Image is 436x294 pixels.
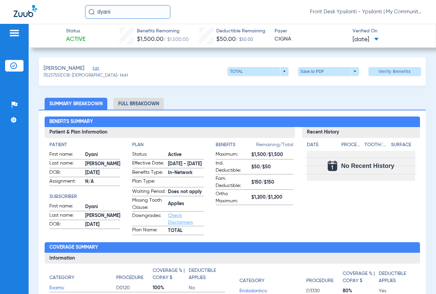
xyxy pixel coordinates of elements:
[168,188,204,196] span: Does not apply
[251,164,293,171] span: $50/$50
[275,28,347,35] span: Payer
[49,169,83,177] span: DOB:
[132,151,166,159] span: Status:
[216,141,256,149] h4: Benefits
[306,267,342,287] app-breakdown-title: Procedure
[364,141,389,151] app-breakdown-title: Tooth/Quad
[216,28,265,35] span: Deductible Remaining
[132,169,166,177] span: Benefits Type:
[49,193,120,200] h4: Subscriber
[189,284,225,291] span: No
[85,160,120,168] span: [PERSON_NAME]
[44,73,128,79] span: (1523755) DOB: [DEMOGRAPHIC_DATA] - HoH
[116,267,152,284] app-breakdown-title: Procedure
[132,227,166,235] span: Plan Name:
[49,151,83,159] span: First name:
[137,36,163,42] span: $1,500.00
[153,267,185,281] h4: Coverage % | Copay $
[66,35,85,44] span: Active
[153,267,189,284] app-breakdown-title: Coverage % | Copay $
[168,227,204,234] span: TOTAL
[168,200,204,207] span: Applies
[369,67,421,76] button: Verify Benefits
[44,64,84,73] span: [PERSON_NAME]
[93,66,99,73] span: Edit
[45,127,295,138] h3: Patient & Plan Information
[391,141,415,149] h4: Surface
[251,194,293,201] span: $1,200/$1,200
[9,29,20,37] img: hamburger-icon
[251,151,293,158] span: $1,500/$1,500
[168,151,204,158] span: Active
[132,141,204,149] h4: Plan
[49,178,83,186] span: Assignment:
[85,212,120,219] span: [PERSON_NAME]
[228,67,289,76] button: TOTAL
[113,98,164,110] li: Full Breakdown
[45,242,420,253] h2: Coverage Summary
[216,160,249,174] span: Ind. Deductible:
[85,151,120,158] span: Dyani
[341,163,394,169] span: No Recent History
[379,69,411,74] span: Verify Benefits
[85,178,120,185] span: N/A
[49,212,83,220] span: Last name:
[168,160,204,168] span: [DATE] - [DATE]
[328,161,337,171] img: Calendar
[307,141,336,149] h4: Date
[163,37,189,42] span: / $1,500.00
[379,267,415,287] app-breakdown-title: Deductible Applies
[132,212,166,226] span: Downgrades:
[49,203,83,211] span: First name:
[307,141,336,151] app-breakdown-title: Date
[49,267,116,284] app-breakdown-title: Category
[216,175,249,189] span: Fam. Deductible:
[353,35,379,44] span: [DATE]
[216,36,236,42] span: $50.00
[49,141,120,149] h4: Patient
[302,127,420,138] h3: Recent History
[379,270,411,284] h4: Deductible Applies
[49,274,74,281] h4: Category
[45,253,420,264] h3: Information
[14,5,37,17] img: Zuub Logo
[275,35,347,44] span: CIGNA
[256,141,293,151] span: Remaining/Total
[85,5,170,19] input: Search for patients
[45,117,420,127] h2: Benefits Summary
[239,267,306,287] app-breakdown-title: Category
[132,188,166,196] span: Waiting Period:
[239,277,264,284] h4: Category
[364,141,389,149] h4: Tooth/Quad
[132,160,166,168] span: Effective Date:
[49,284,116,292] span: Exams:
[168,169,204,176] span: In-Network
[353,28,425,35] span: Verified On
[132,178,166,187] span: Plan Type:
[216,141,256,151] app-breakdown-title: Benefits
[402,261,436,294] iframe: Chat Widget
[391,141,415,151] app-breakdown-title: Surface
[168,213,193,225] a: Check Disclaimers
[298,67,359,76] button: Save to PDF
[89,9,95,15] img: Search Icon
[189,267,225,284] app-breakdown-title: Deductible Applies
[49,221,83,229] span: DOB:
[189,267,221,281] h4: Deductible Applies
[45,98,107,110] li: Summary Breakdown
[310,9,422,15] span: Front Desk Ypsilanti - Ypsilanti | My Community Dental Centers
[49,160,83,168] span: Last name:
[306,277,333,284] h4: Procedure
[343,267,379,287] app-breakdown-title: Coverage % | Copay $
[66,28,85,35] span: Status
[137,28,189,35] span: Benefits Remaining
[116,274,143,281] h4: Procedure
[85,169,120,176] span: [DATE]
[153,284,189,291] span: 100%
[341,141,362,149] h4: Procedure
[85,221,120,228] span: [DATE]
